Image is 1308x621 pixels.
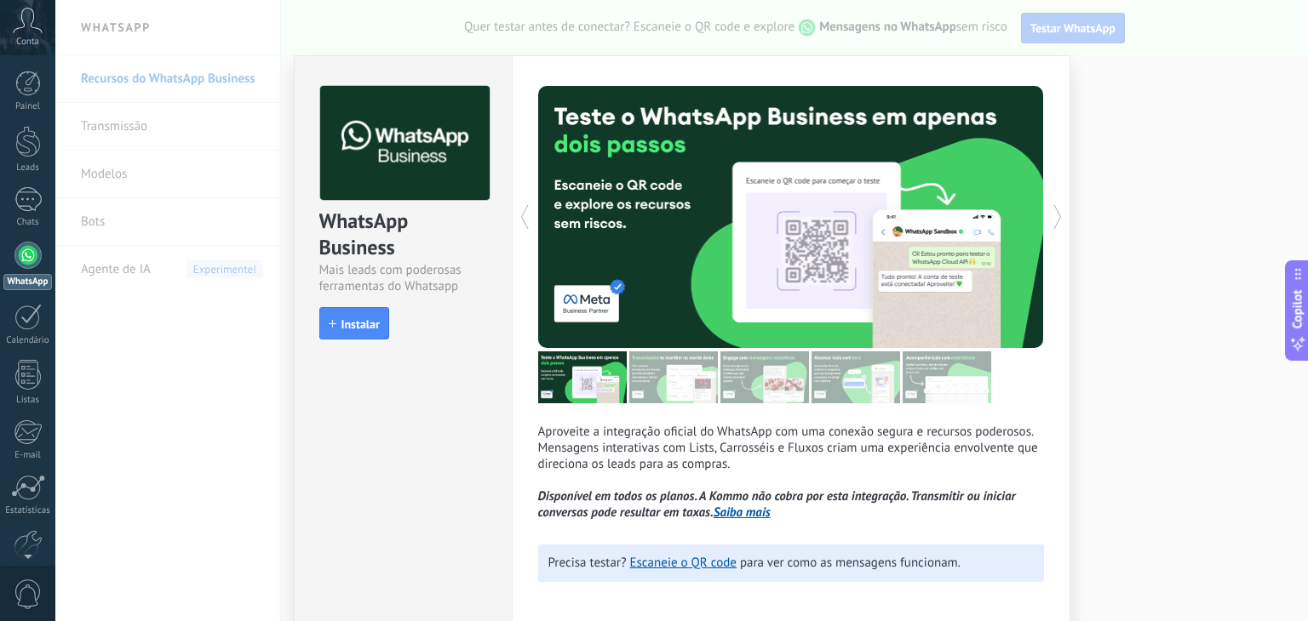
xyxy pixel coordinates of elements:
[341,318,380,330] span: Instalar
[538,488,1016,521] i: Disponível em todos os planos. A Kommo não cobra por esta integração. Transmitir ou iniciar conve...
[538,424,1044,521] p: Aproveite a integração oficial do WhatsApp com uma conexão segura e recursos poderosos. Mensagens...
[3,395,53,406] div: Listas
[3,217,53,228] div: Chats
[319,307,389,339] button: Instalar
[3,505,53,516] div: Estatísticas
[629,351,718,403] img: tour_image_6cf6297515b104f916d063e49aae351c.png
[1289,290,1306,329] span: Copilot
[812,351,900,403] img: tour_image_58a1c38c4dee0ce492f4b60cdcddf18a.png
[740,555,961,571] span: para ver como as mensagens funcionam.
[320,86,490,201] img: logo_main.png
[714,504,771,521] a: Saiba mais
[3,162,53,174] div: Leads
[319,208,487,262] div: WhatsApp Business
[538,351,627,403] img: tour_image_af96a8ccf0f3a66e7f08a429c7d28073.png
[3,274,52,290] div: WhatsApp
[548,555,627,571] span: Precisa testar?
[319,262,487,294] div: Mais leads com poderosas ferramentas do Whatsapp
[903,351,991,403] img: tour_image_46dcd16e2670e67c1b8e928eefbdcce9.png
[3,335,53,346] div: Calendário
[630,555,737,571] a: Escaneie o QR code
[3,101,53,112] div: Painel
[16,37,39,48] span: Conta
[3,450,53,461] div: E-mail
[720,351,809,403] img: tour_image_87c31d5c6b42496d4b4f28fbf9d49d2b.png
